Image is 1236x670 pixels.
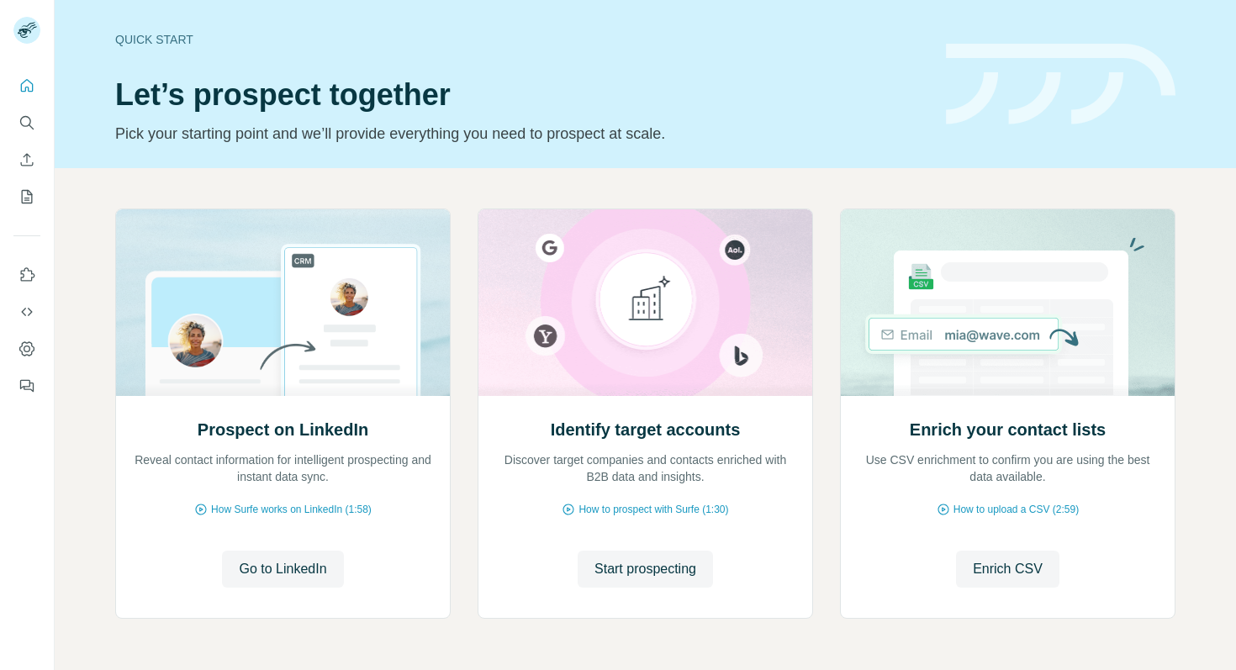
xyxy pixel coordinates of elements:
button: Quick start [13,71,40,101]
button: Dashboard [13,334,40,364]
img: Prospect on LinkedIn [115,209,451,396]
h1: Let’s prospect together [115,78,926,112]
p: Pick your starting point and we’ll provide everything you need to prospect at scale. [115,122,926,145]
h2: Identify target accounts [551,418,741,441]
h2: Prospect on LinkedIn [198,418,368,441]
p: Reveal contact information for intelligent prospecting and instant data sync. [133,451,433,485]
button: Go to LinkedIn [222,551,343,588]
span: Start prospecting [594,559,696,579]
img: banner [946,44,1175,125]
button: Search [13,108,40,138]
button: Enrich CSV [956,551,1059,588]
span: Enrich CSV [973,559,1043,579]
div: Quick start [115,31,926,48]
button: My lists [13,182,40,212]
h2: Enrich your contact lists [910,418,1106,441]
span: Go to LinkedIn [239,559,326,579]
span: How Surfe works on LinkedIn (1:58) [211,502,372,517]
button: Use Surfe API [13,297,40,327]
img: Enrich your contact lists [840,209,1175,396]
span: How to upload a CSV (2:59) [953,502,1079,517]
p: Discover target companies and contacts enriched with B2B data and insights. [495,451,795,485]
button: Enrich CSV [13,145,40,175]
span: How to prospect with Surfe (1:30) [578,502,728,517]
img: Identify target accounts [478,209,813,396]
p: Use CSV enrichment to confirm you are using the best data available. [858,451,1158,485]
button: Feedback [13,371,40,401]
button: Use Surfe on LinkedIn [13,260,40,290]
button: Start prospecting [578,551,713,588]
